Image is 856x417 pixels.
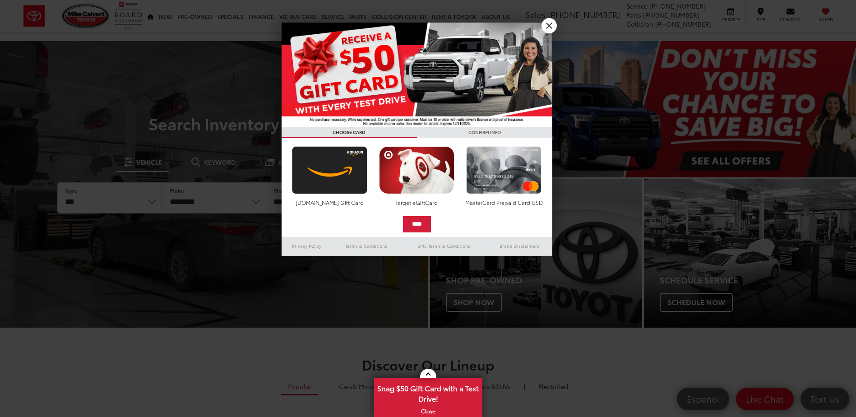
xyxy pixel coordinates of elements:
[375,379,481,406] span: Snag $50 Gift Card with a Test Drive!
[464,199,544,206] div: MasterCard Prepaid Card USD
[282,23,552,127] img: 55838_top_625864.jpg
[290,199,370,206] div: [DOMAIN_NAME] Gift Card
[401,241,486,251] a: SMS Terms & Conditions
[282,241,332,251] a: Privacy Policy
[332,241,401,251] a: Terms & Conditions
[377,199,457,206] div: Target eGiftCard
[282,127,417,138] h3: CHOOSE CARD
[290,146,370,194] img: amazoncard.png
[464,146,544,194] img: mastercard.png
[377,146,457,194] img: targetcard.png
[417,127,552,138] h3: CONFIRM INFO
[486,241,552,251] a: Brand Disclaimers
